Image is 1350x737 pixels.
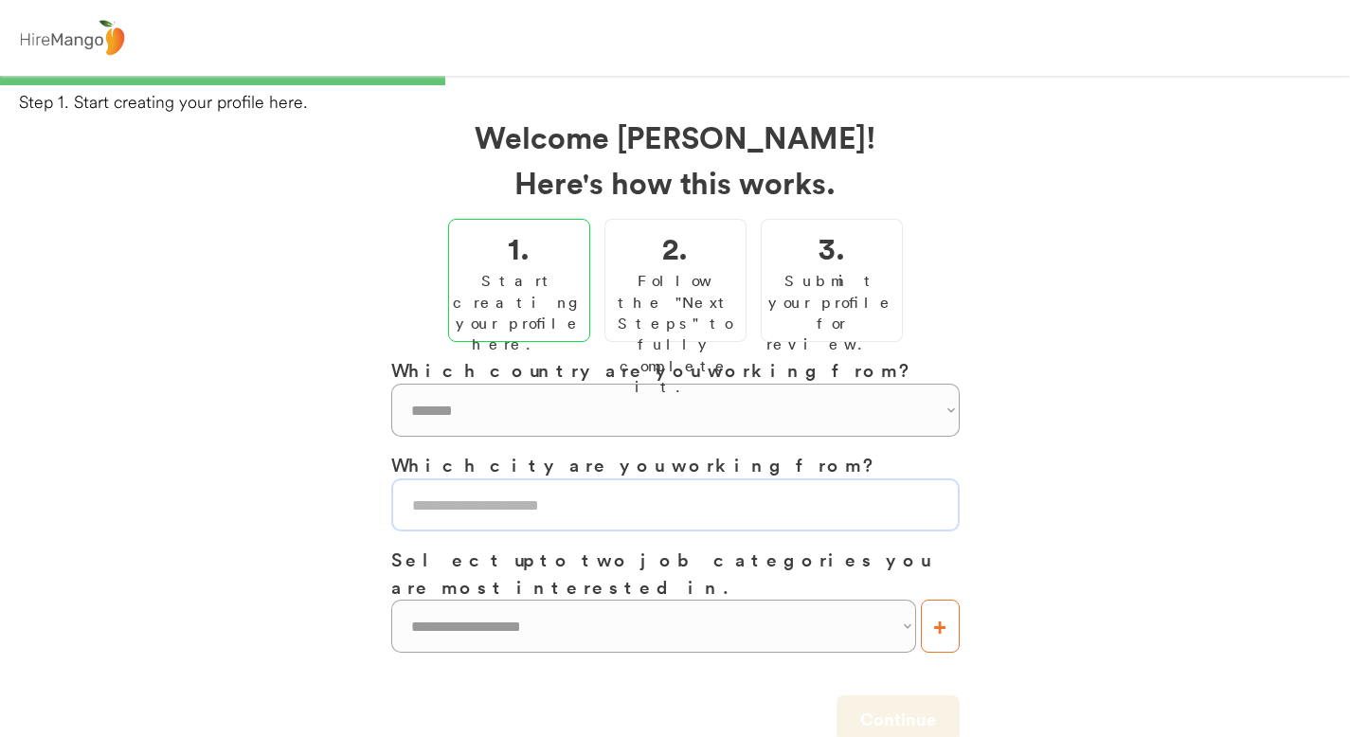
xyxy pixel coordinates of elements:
[391,546,960,600] h3: Select up to two job categories you are most interested in.
[508,225,530,270] h2: 1.
[4,76,1346,85] div: 33%
[391,114,960,205] h2: Welcome [PERSON_NAME]! Here's how this works.
[14,16,130,61] img: logo%20-%20hiremango%20gray.png
[453,270,585,355] div: Start creating your profile here.
[391,451,960,478] h3: Which city are you working from?
[921,600,960,653] button: +
[819,225,845,270] h2: 3.
[610,270,741,397] div: Follow the "Next Steps" to fully complete it.
[766,270,897,355] div: Submit your profile for review.
[662,225,688,270] h2: 2.
[19,90,1350,114] div: Step 1. Start creating your profile here.
[391,356,960,384] h3: Which country are you working from?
